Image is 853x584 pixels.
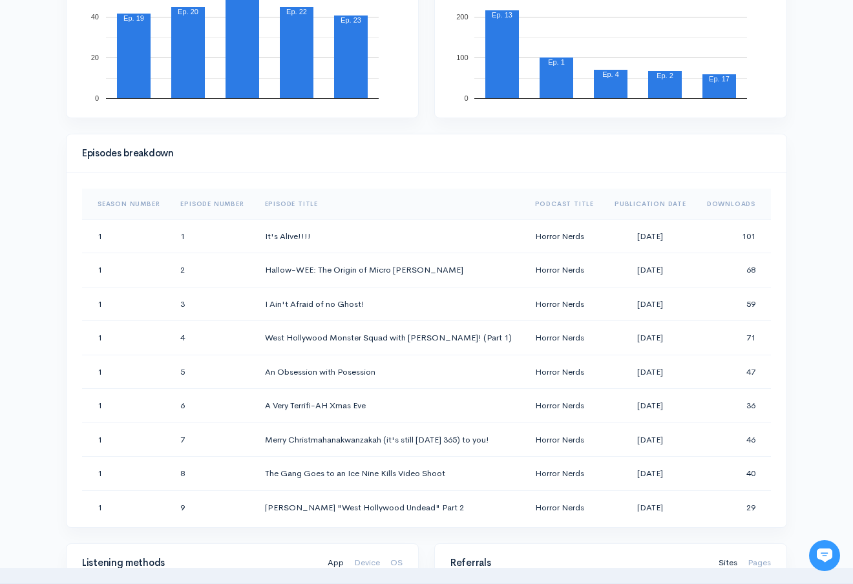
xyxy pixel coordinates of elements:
td: Horror Nerds [525,253,604,287]
td: Horror Nerds [525,219,604,253]
p: Find an answer quickly [8,151,251,166]
text: 20 [91,54,99,61]
td: A Very Terrifi-AH Xmas Eve [255,389,525,423]
td: 8 [170,457,254,491]
td: Horror Nerds [525,389,604,423]
span: New conversation [83,107,155,118]
td: 1 [170,219,254,253]
button: New conversation [10,99,248,126]
td: 59 [697,287,771,321]
td: [DATE] [604,355,697,389]
td: I Ain't Afraid of no Ghost! [255,287,525,321]
th: Sort column [604,189,697,220]
td: Merry Christmahanakwanzakah (it's still [DATE] 365) to you! [255,422,525,457]
td: West Hollywood Monster Squad with [PERSON_NAME]! (Part 1) [255,321,525,355]
td: 1 [82,321,170,355]
td: 68 [697,253,771,287]
a: Sites [719,543,737,583]
td: 1 [82,490,170,525]
td: 101 [697,219,771,253]
td: Horror Nerds [525,321,604,355]
text: Ep. 17 [709,75,730,83]
td: Horror Nerds [525,490,604,525]
td: [DATE] [604,253,697,287]
text: Ep. 13 [492,11,512,19]
th: Sort column [697,189,771,220]
td: 1 [82,253,170,287]
td: Horror Nerds [525,457,604,491]
td: 5 [170,355,254,389]
text: 0 [464,94,468,102]
td: [DATE] [604,457,697,491]
td: Horror Nerds [525,422,604,457]
td: [DATE] [604,422,697,457]
text: Ep. 1 [548,58,565,66]
td: 40 [697,457,771,491]
text: Ep. 2 [657,72,673,79]
td: An Obsession with Posession [255,355,525,389]
th: Sort column [255,189,525,220]
td: 71 [697,321,771,355]
text: Ep. 4 [602,70,619,78]
td: [DATE] [604,490,697,525]
td: 1 [82,389,170,423]
td: 4 [170,321,254,355]
td: 9 [170,490,254,525]
text: 100 [456,54,468,61]
td: 46 [697,422,771,457]
h4: Listening methods [82,558,312,568]
td: 47 [697,355,771,389]
a: App [328,543,344,583]
td: [PERSON_NAME] "West Hollywood Undead" Part 2 [255,490,525,525]
text: 0 [95,94,99,102]
td: It's Alive!!!! [255,219,525,253]
h4: Episodes breakdown [82,148,763,159]
th: Sort column [82,189,170,220]
td: 36 [697,389,771,423]
td: 1 [82,355,170,389]
td: 1 [82,457,170,491]
td: 6 [170,389,254,423]
td: 1 [82,287,170,321]
td: [DATE] [604,321,697,355]
td: [DATE] [604,287,697,321]
text: Ep. 22 [286,8,307,16]
h4: Referrals [450,558,703,568]
td: 2 [170,253,254,287]
td: 1 [82,219,170,253]
a: Pages [748,543,771,583]
td: The Gang Goes to an Ice Nine Kills Video Shoot [255,457,525,491]
td: [DATE] [604,389,697,423]
text: Ep. 23 [341,16,361,24]
text: 40 [91,13,99,21]
text: Ep. 20 [178,8,198,16]
a: Device [354,543,380,583]
iframe: gist-messenger-bubble-iframe [809,540,840,571]
td: Horror Nerds [525,355,604,389]
td: [DATE] [604,219,697,253]
td: 1 [82,422,170,457]
td: Hallow-WEE: The Origin of Micro [PERSON_NAME] [255,253,525,287]
td: 7 [170,422,254,457]
th: Sort column [525,189,604,220]
text: 200 [456,13,468,21]
td: Horror Nerds [525,287,604,321]
input: Search articles [28,172,240,198]
text: Ep. 19 [123,14,144,22]
a: OS [390,543,403,583]
td: 3 [170,287,254,321]
th: Sort column [170,189,254,220]
td: 29 [697,490,771,525]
